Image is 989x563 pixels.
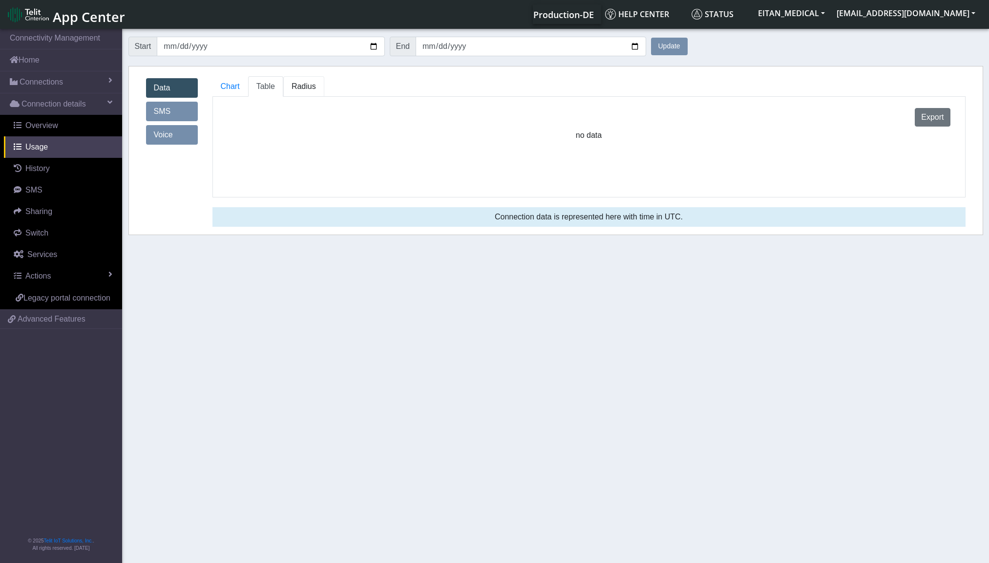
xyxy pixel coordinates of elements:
[4,222,122,244] a: Switch
[752,4,831,22] button: EITAN_MEDICAL
[831,4,981,22] button: [EMAIL_ADDRESS][DOMAIN_NAME]
[390,37,416,56] span: End
[692,9,734,20] span: Status
[128,37,158,56] span: Start
[20,76,63,88] span: Connections
[915,108,950,127] button: Export
[44,538,93,543] a: Telit IoT Solutions, Inc.
[256,82,275,90] span: Table
[292,82,316,90] span: Radius
[212,76,966,97] ul: Tabs
[605,9,616,20] img: knowledge.svg
[4,265,122,287] a: Actions
[8,7,49,22] img: logo-telit-cinterion-gw-new.png
[25,164,50,173] span: History
[146,102,198,121] a: SMS
[25,229,48,237] span: Switch
[212,207,966,227] div: Connection data is represented here with time in UTC.
[4,244,122,265] a: Services
[53,8,125,26] span: App Center
[692,9,702,20] img: status.svg
[25,207,52,216] span: Sharing
[605,9,669,20] span: Help center
[25,121,58,130] span: Overview
[576,130,602,140] h6: no data
[533,4,593,24] a: Your current platform instance
[4,115,122,136] a: Overview
[25,143,48,151] span: Usage
[651,38,688,55] button: Update
[4,201,122,222] a: Sharing
[601,4,688,24] a: Help center
[25,272,51,280] span: Actions
[146,78,198,98] a: Data
[23,294,110,302] span: Legacy portal connection
[27,250,57,259] span: Services
[4,136,122,158] a: Usage
[18,313,85,325] span: Advanced Features
[688,4,752,24] a: Status
[8,4,124,25] a: App Center
[4,179,122,201] a: SMS
[221,82,240,90] span: Chart
[146,125,198,145] a: Voice
[4,158,122,179] a: History
[533,9,594,21] span: Production-DE
[21,98,86,110] span: Connection details
[25,186,42,194] span: SMS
